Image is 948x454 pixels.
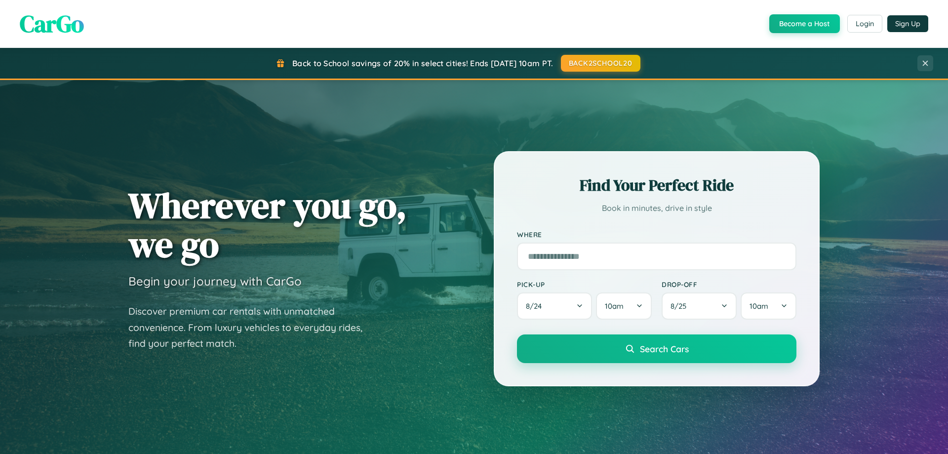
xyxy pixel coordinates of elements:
button: Sign Up [887,15,928,32]
button: 10am [741,292,796,320]
span: CarGo [20,7,84,40]
span: 8 / 24 [526,301,547,311]
button: 8/25 [662,292,737,320]
span: 10am [605,301,624,311]
button: Search Cars [517,334,796,363]
span: Search Cars [640,343,689,354]
label: Where [517,230,796,239]
label: Drop-off [662,280,796,289]
h3: Begin your journey with CarGo [128,274,302,289]
button: 8/24 [517,292,592,320]
span: 8 / 25 [671,301,691,311]
p: Book in minutes, drive in style [517,201,796,215]
button: 10am [596,292,652,320]
h1: Wherever you go, we go [128,186,407,264]
span: 10am [750,301,768,311]
h2: Find Your Perfect Ride [517,174,796,196]
p: Discover premium car rentals with unmatched convenience. From luxury vehicles to everyday rides, ... [128,303,375,352]
button: Become a Host [769,14,840,33]
span: Back to School savings of 20% in select cities! Ends [DATE] 10am PT. [292,58,553,68]
button: BACK2SCHOOL20 [561,55,640,72]
button: Login [847,15,882,33]
label: Pick-up [517,280,652,289]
